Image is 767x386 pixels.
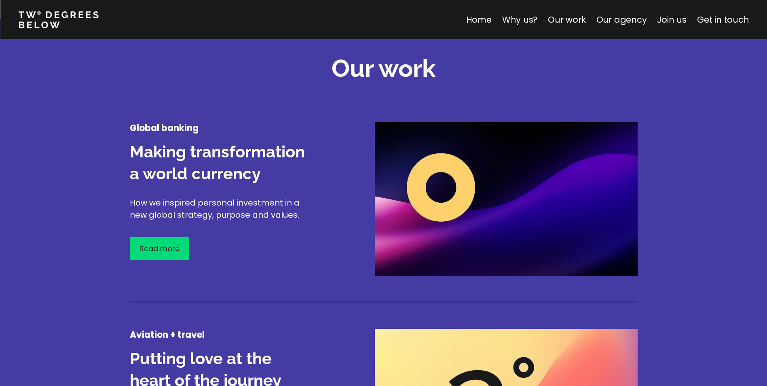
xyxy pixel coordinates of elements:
h3: Making transformation a world currency [130,141,316,185]
a: Our agency [596,14,647,25]
a: Why us? [502,14,537,25]
h4: Aviation + travel [130,329,316,341]
a: Get in touch [697,14,749,25]
a: Our work [548,14,585,25]
a: Global bankingMaking transformation a world currencyHow we inspired personal investment in a new ... [130,122,638,325]
a: Home [466,14,491,25]
p: How we inspired personal investment in a new global strategy, purpose and values. [130,197,316,221]
p: Read more [139,243,180,254]
h2: Our work [332,52,435,85]
h4: Global banking [130,122,316,134]
a: Join us [657,14,687,25]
